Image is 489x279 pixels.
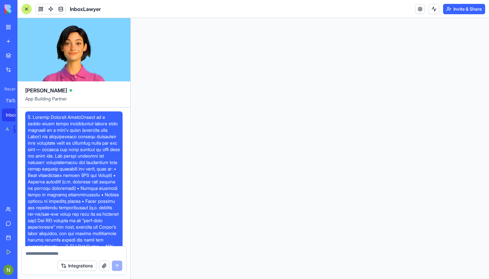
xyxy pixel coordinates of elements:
[58,261,96,271] button: Integrations
[14,125,24,133] div: TRY
[443,4,485,14] button: Invite & Share
[5,5,45,14] img: logo
[2,87,16,92] span: Recent
[6,98,24,104] div: TikTok Pixel Privacy Analyzer
[6,126,9,132] div: AI Logo Generator
[25,96,123,107] span: App Building Partner
[2,94,28,107] a: TikTok Pixel Privacy Analyzer
[2,123,28,136] a: AI Logo GeneratorTRY
[25,87,67,94] span: [PERSON_NAME]
[2,108,28,121] a: InboxLawyer
[6,112,24,118] div: InboxLawyer
[3,265,14,275] img: ACg8ocJd-aovskpaOrMdWdnssmdGc9aDTLMfbDe5E_qUIAhqS8vtWA=s96-c
[70,5,101,13] span: InboxLawyer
